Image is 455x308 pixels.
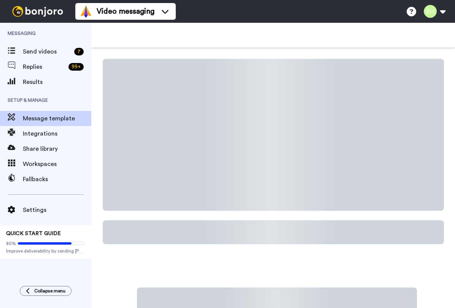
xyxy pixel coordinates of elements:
span: Workspaces [23,160,91,169]
span: QUICK START GUIDE [6,231,61,236]
span: Send videos [23,47,71,56]
div: 99 + [68,63,84,71]
div: 7 [74,48,84,55]
span: Results [23,77,91,87]
span: Video messaging [97,6,154,17]
span: Share library [23,144,91,153]
span: Fallbacks [23,175,91,184]
span: Message template [23,114,91,123]
img: bj-logo-header-white.svg [9,6,66,17]
span: 80% [6,240,16,246]
img: vm-color.svg [80,5,92,17]
span: Improve deliverability by sending [PERSON_NAME]’s from your own email [6,248,85,254]
button: Collapse menu [20,286,72,296]
span: Integrations [23,129,91,138]
span: Settings [23,205,91,215]
span: Replies [23,62,65,71]
span: Collapse menu [34,288,65,294]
